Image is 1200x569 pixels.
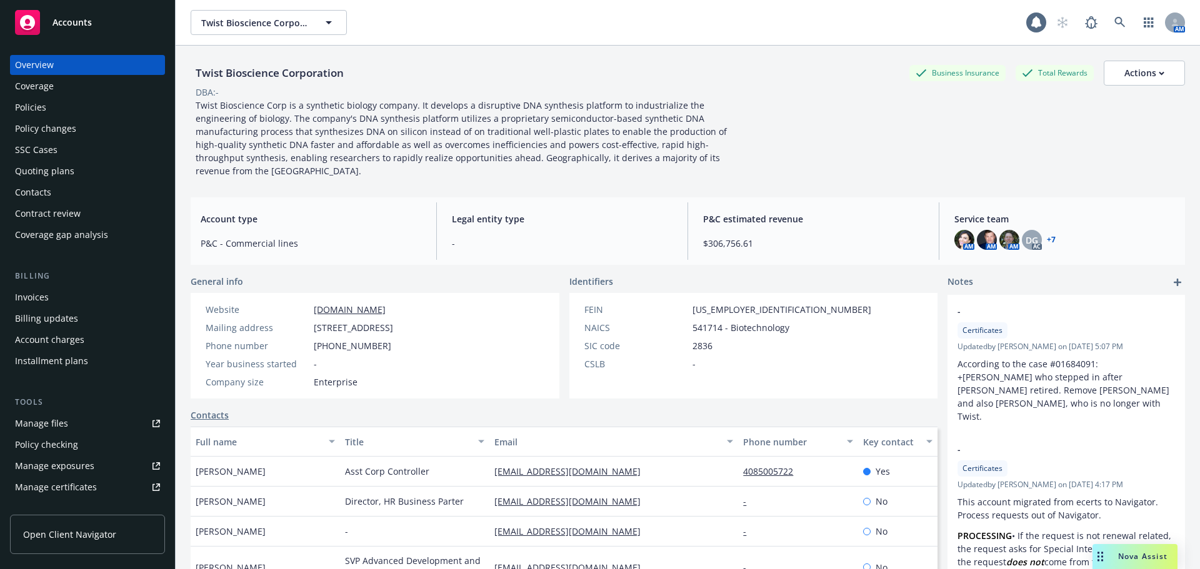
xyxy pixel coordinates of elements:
div: Tools [10,396,165,408]
a: Accounts [10,5,165,40]
a: Switch app [1136,10,1161,35]
div: Manage certificates [15,477,97,497]
div: Manage claims [15,498,78,518]
span: - [345,525,348,538]
a: [EMAIL_ADDRESS][DOMAIN_NAME] [494,525,651,537]
a: [EMAIL_ADDRESS][DOMAIN_NAME] [494,465,651,477]
span: Accounts [52,17,92,27]
div: Policy changes [15,119,76,139]
span: [PHONE_NUMBER] [314,339,391,352]
strong: PROCESSING [957,530,1012,542]
span: Twist Bioscience Corporation [201,16,309,29]
span: - [314,357,317,370]
img: photo [977,230,997,250]
img: photo [954,230,974,250]
img: photo [999,230,1019,250]
div: SSC Cases [15,140,57,160]
div: Account charges [15,330,84,350]
div: Contacts [15,182,51,202]
div: Phone number [206,339,309,352]
div: Phone number [743,435,839,448]
div: Email [494,435,719,448]
a: Contacts [191,408,229,422]
button: Phone number [738,427,857,457]
div: SIC code [584,339,687,352]
a: Manage files [10,413,165,433]
div: Policy checking [15,435,78,455]
button: Actions [1104,61,1185,86]
span: Updated by [PERSON_NAME] on [DATE] 5:07 PM [957,341,1175,352]
a: Contacts [10,182,165,202]
a: Account charges [10,330,165,350]
div: Title [345,435,471,448]
a: add [1170,275,1185,290]
span: Open Client Navigator [23,528,116,541]
a: Invoices [10,287,165,307]
a: +7 [1047,236,1056,244]
a: - [743,525,756,537]
div: Key contact [863,435,919,448]
div: Drag to move [1092,544,1108,569]
div: Twist Bioscience Corporation [191,65,349,81]
div: Coverage [15,76,54,96]
div: Website [206,303,309,316]
div: Billing [10,270,165,282]
em: does not [1006,556,1044,568]
div: Mailing address [206,321,309,334]
span: 541714 - Biotechnology [692,321,789,334]
a: Manage claims [10,498,165,518]
a: Quoting plans [10,161,165,181]
span: - [452,237,672,250]
button: Nova Assist [1092,544,1177,569]
span: Identifiers [569,275,613,288]
button: Twist Bioscience Corporation [191,10,347,35]
a: Billing updates [10,309,165,329]
div: Policies [15,97,46,117]
p: According to the case #01684091: +[PERSON_NAME] who stepped in after [PERSON_NAME] retired. Remov... [957,357,1175,423]
div: Invoices [15,287,49,307]
a: Overview [10,55,165,75]
span: Twist Bioscience Corp is a synthetic biology company. It develops a disruptive DNA synthesis plat... [196,99,729,177]
div: Business Insurance [909,65,1006,81]
span: 2836 [692,339,712,352]
span: Director, HR Business Parter [345,495,464,508]
a: Installment plans [10,351,165,371]
span: [STREET_ADDRESS] [314,321,393,334]
p: This account migrated from ecerts to Navigator. Process requests out of Navigator. [957,495,1175,522]
div: Quoting plans [15,161,74,181]
a: Manage certificates [10,477,165,497]
a: Search [1107,10,1132,35]
span: General info [191,275,243,288]
span: DG [1026,234,1038,247]
span: Service team [954,212,1175,225]
span: No [876,495,887,508]
div: Coverage gap analysis [15,225,108,245]
span: [PERSON_NAME] [196,495,266,508]
a: Manage exposures [10,456,165,476]
span: Certificates [962,463,1002,474]
span: Certificates [962,325,1002,336]
span: - [957,305,1142,318]
div: Actions [1124,61,1164,85]
div: DBA: - [196,86,219,99]
span: Nova Assist [1118,551,1167,562]
div: Contract review [15,204,81,224]
span: Legal entity type [452,212,672,225]
div: Billing updates [15,309,78,329]
div: CSLB [584,357,687,370]
a: Policies [10,97,165,117]
div: NAICS [584,321,687,334]
span: Asst Corp Controller [345,465,429,478]
span: Account type [201,212,421,225]
div: Full name [196,435,321,448]
a: Coverage [10,76,165,96]
a: 4085005722 [743,465,803,477]
span: [PERSON_NAME] [196,465,266,478]
a: [DOMAIN_NAME] [314,304,386,315]
a: Coverage gap analysis [10,225,165,245]
div: Company size [206,375,309,388]
span: [PERSON_NAME] [196,525,266,538]
div: Total Rewards [1016,65,1094,81]
span: No [876,525,887,538]
div: FEIN [584,303,687,316]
